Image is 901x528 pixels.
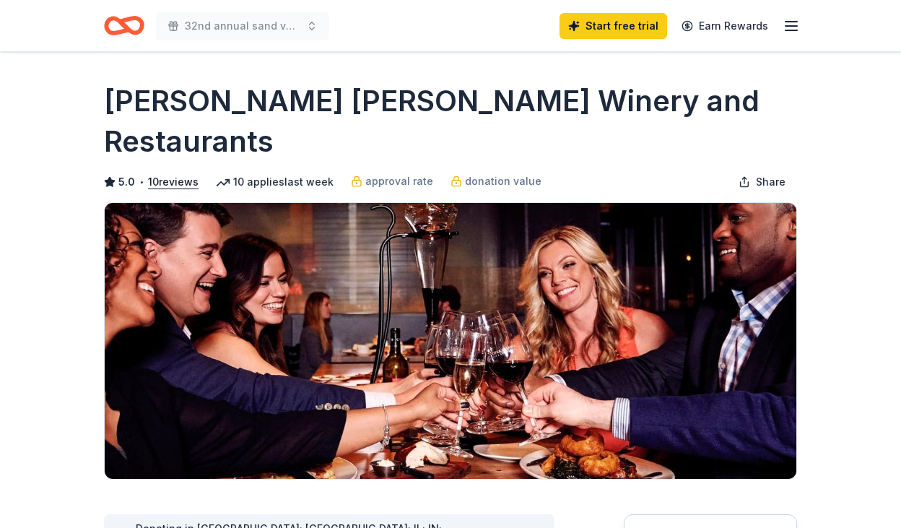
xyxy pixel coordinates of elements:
[756,173,785,191] span: Share
[560,13,667,39] a: Start free trial
[465,173,541,190] span: donation value
[104,9,144,43] a: Home
[104,81,797,162] h1: [PERSON_NAME] [PERSON_NAME] Winery and Restaurants
[365,173,433,190] span: approval rate
[156,12,329,40] button: 32nd annual sand volleyball tournament
[216,173,334,191] div: 10 applies last week
[673,13,777,39] a: Earn Rewards
[351,173,433,190] a: approval rate
[450,173,541,190] a: donation value
[185,17,300,35] span: 32nd annual sand volleyball tournament
[139,176,144,188] span: •
[118,173,135,191] span: 5.0
[148,173,199,191] button: 10reviews
[727,168,797,196] button: Share
[105,203,796,479] img: Image for Cooper's Hawk Winery and Restaurants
